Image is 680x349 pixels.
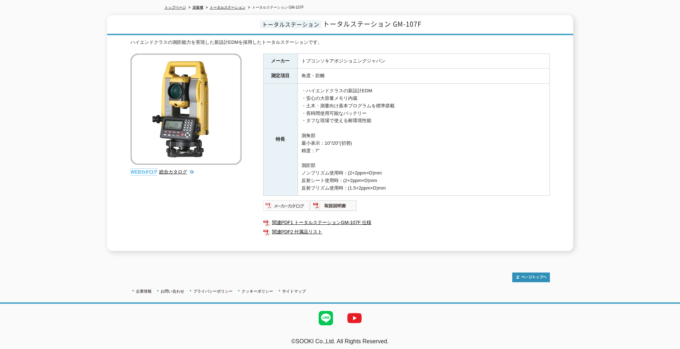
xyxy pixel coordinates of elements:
[193,289,233,293] a: プライバシーポリシー
[130,53,242,165] img: トータルステーション GM-107F
[192,5,203,9] a: 測量機
[323,19,422,29] span: トータルステーション GM-107F
[263,69,298,84] th: 測定項目
[136,289,152,293] a: 企業情報
[159,169,194,174] a: 総合カタログ
[263,205,310,210] a: メーカーカタログ
[340,304,369,332] img: YouTube
[512,273,550,282] img: トップページへ
[310,200,357,211] img: 取扱説明書
[263,84,298,196] th: 特長
[260,20,321,28] span: トータルステーション
[263,218,550,227] a: 関連PDF1 トータルステーションGM-107F 仕様
[298,69,550,84] td: 角度・距離
[312,304,340,332] img: LINE
[165,5,186,9] a: トップページ
[263,227,550,237] a: 関連PDF2 付属品リスト
[247,4,304,11] li: トータルステーション GM-107F
[263,200,310,211] img: メーカーカタログ
[130,168,157,176] img: webカタログ
[130,39,550,46] div: ハイエンドクラスの測距能力を実現した新設計EDMを採用したトータルステーションです。
[210,5,246,9] a: トータルステーション
[242,289,273,293] a: クッキーポリシー
[282,289,306,293] a: サイトマップ
[161,289,184,293] a: お問い合わせ
[298,53,550,69] td: トプコンソキアポジショニングジャパン
[298,84,550,196] td: ・ハイエンドクラスの新設計EDM ・安心の大容量メモリ内蔵 ・土木・測量向け基本プログラムを標準搭載 ・長時間使用可能なバッテリー ・タフな現場で使える耐環境性能 測角部 最小表示：10"/20...
[310,205,357,210] a: 取扱説明書
[263,53,298,69] th: メーカー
